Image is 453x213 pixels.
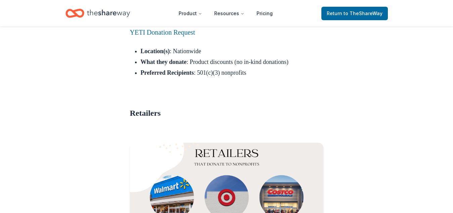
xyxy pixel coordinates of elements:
a: Returnto TheShareWay [321,7,388,20]
li: : 501(c)(3) nonprofits [141,67,323,100]
a: YETI Donation Request [130,29,195,36]
strong: Preferred Recipients [141,69,194,76]
h2: Retailers [130,108,323,129]
button: Product [173,7,208,20]
a: Pricing [251,7,278,20]
span: Return [327,9,382,17]
button: Resources [209,7,250,20]
strong: Location(s) [141,48,170,55]
strong: What they donate [141,59,187,65]
span: to TheShareWay [344,10,382,16]
a: Home [65,5,130,21]
li: : Product discounts (no in-kind donations) [141,57,323,67]
li: : ​​Nationwide [141,46,323,57]
nav: Main [173,5,278,21]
